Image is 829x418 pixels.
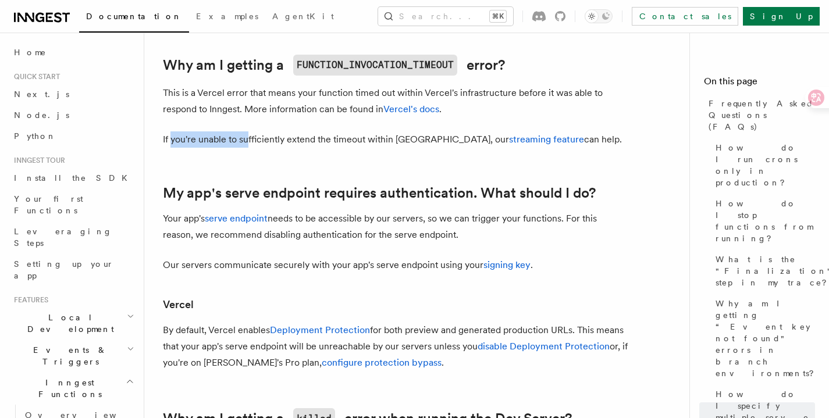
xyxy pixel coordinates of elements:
[9,126,137,147] a: Python
[9,156,65,165] span: Inngest tour
[9,42,137,63] a: Home
[265,3,341,31] a: AgentKit
[716,298,822,379] span: Why am I getting “Event key not found" errors in branch environments?
[711,193,815,249] a: How do I stop functions from running?
[711,249,815,293] a: What is the "Finalization" step in my trace?
[9,312,127,335] span: Local Development
[163,257,628,273] p: Our servers communicate securely with your app's serve endpoint using your .
[509,134,584,145] a: streaming feature
[478,341,610,352] a: disable Deployment Protection
[9,253,137,286] a: Setting up your app
[9,84,137,105] a: Next.js
[9,167,137,188] a: Install the SDK
[585,9,613,23] button: Toggle dark mode
[163,296,194,313] a: Vercel
[14,194,83,215] span: Your first Functions
[189,3,265,31] a: Examples
[293,55,457,76] code: FUNCTION_INVOCATION_TIMEOUT
[86,12,182,21] span: Documentation
[9,72,60,81] span: Quick start
[196,12,258,21] span: Examples
[378,7,513,26] button: Search...⌘K
[9,307,137,340] button: Local Development
[9,295,48,305] span: Features
[272,12,334,21] span: AgentKit
[14,110,69,120] span: Node.js
[709,98,815,133] span: Frequently Asked Questions (FAQs)
[9,377,126,400] span: Inngest Functions
[14,227,112,248] span: Leveraging Steps
[270,324,370,335] a: Deployment Protection
[632,7,738,26] a: Contact sales
[14,259,114,280] span: Setting up your app
[716,142,815,188] span: How do I run crons only in production?
[163,210,628,243] p: Your app's needs to be accessible by our servers, so we can trigger your functions. For this reas...
[9,372,137,405] button: Inngest Functions
[163,131,628,148] p: If you're unable to sufficiently extend the timeout within [GEOGRAPHIC_DATA], our can help.
[716,198,815,244] span: How do I stop functions from running?
[9,221,137,253] a: Leveraging Steps
[14,90,69,99] span: Next.js
[704,93,815,137] a: Frequently Asked Questions (FAQs)
[704,74,815,93] h4: On this page
[9,344,127,367] span: Events & Triggers
[163,55,505,76] a: Why am I getting aFUNCTION_INVOCATION_TIMEOUTerror?
[9,105,137,126] a: Node.js
[9,188,137,221] a: Your first Functions
[711,293,815,384] a: Why am I getting “Event key not found" errors in branch environments?
[79,3,189,33] a: Documentation
[383,103,439,115] a: Vercel's docs
[483,259,531,270] a: signing key
[14,173,134,183] span: Install the SDK
[14,47,47,58] span: Home
[743,7,820,26] a: Sign Up
[322,357,442,368] a: configure protection bypass
[163,185,596,201] a: My app's serve endpoint requires authentication. What should I do?
[711,137,815,193] a: How do I run crons only in production?
[490,10,506,22] kbd: ⌘K
[205,213,268,224] a: serve endpoint
[163,85,628,117] p: This is a Vercel error that means your function timed out within Vercel's infrastructure before i...
[163,322,628,371] p: By default, Vercel enables for both preview and generated production URLs. This means that your a...
[9,340,137,372] button: Events & Triggers
[14,131,56,141] span: Python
